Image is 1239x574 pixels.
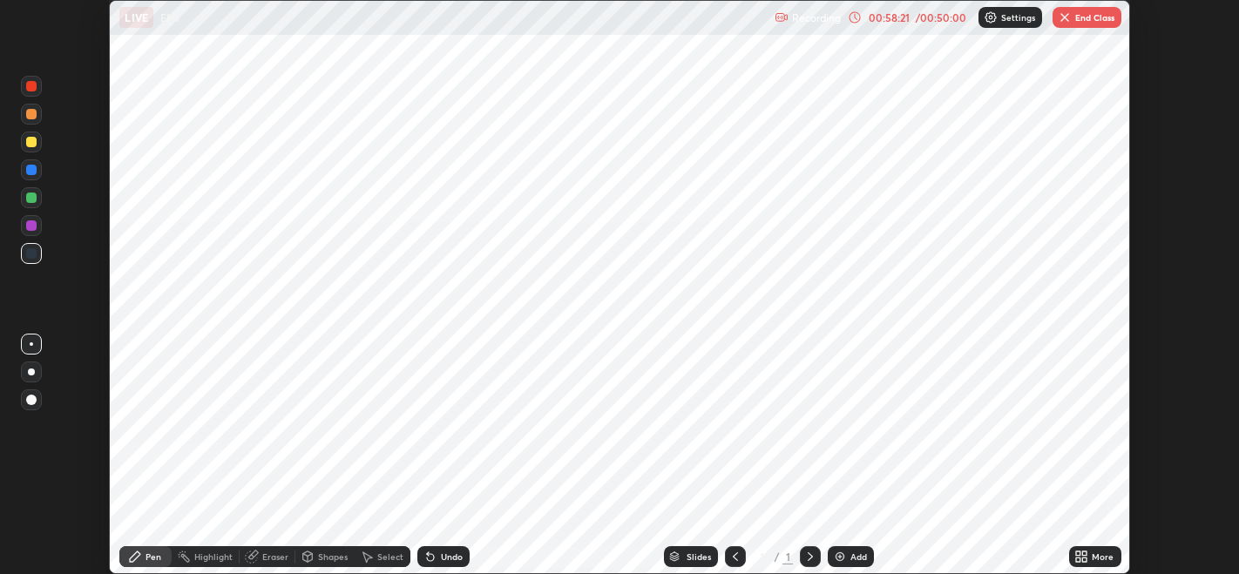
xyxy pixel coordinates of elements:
div: Eraser [262,552,288,561]
div: 00:58:21 [865,12,914,23]
div: Undo [441,552,463,561]
div: Select [377,552,403,561]
img: end-class-cross [1058,10,1072,24]
div: 1 [753,551,770,562]
button: End Class [1053,7,1121,28]
img: class-settings-icons [984,10,998,24]
img: recording.375f2c34.svg [775,10,789,24]
div: Highlight [194,552,233,561]
p: LIVE [125,10,148,24]
p: EMI [160,10,179,24]
div: Slides [687,552,711,561]
div: More [1092,552,1114,561]
div: Shapes [318,552,348,561]
p: Recording [792,11,841,24]
img: add-slide-button [833,550,847,564]
div: 1 [782,549,793,564]
div: Add [850,552,867,561]
div: Pen [146,552,161,561]
p: Settings [1001,13,1035,22]
div: / 00:50:00 [914,12,968,23]
div: / [774,551,779,562]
